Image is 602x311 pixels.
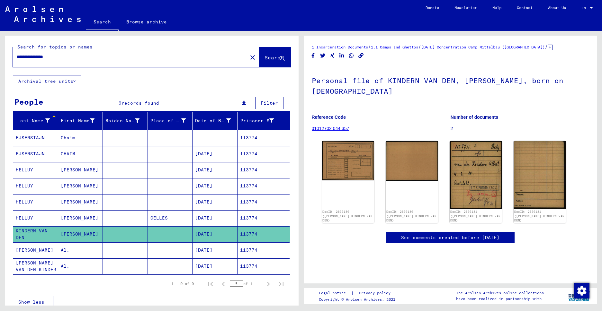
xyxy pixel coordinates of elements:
[61,117,95,124] div: First Name
[456,296,544,302] p: have been realized in partnership with
[150,117,186,124] div: Place of Birth
[238,210,290,226] mat-cell: 113774
[13,242,58,258] mat-cell: [PERSON_NAME]
[58,146,103,162] mat-cell: CHAIM
[193,112,238,130] mat-header-cell: Date of Birth
[13,178,58,194] mat-cell: HELLUY
[238,258,290,274] mat-cell: 113774
[386,141,438,181] img: 002.jpg
[322,210,373,222] a: DocID: 2630180 ([PERSON_NAME] KINDERN VAN DEN)
[195,117,231,124] div: Date of Birth
[193,162,238,178] mat-cell: [DATE]
[13,194,58,210] mat-cell: HELLUY
[61,116,103,126] div: First Name
[148,112,193,130] mat-header-cell: Place of Birth
[58,178,103,194] mat-cell: [PERSON_NAME]
[238,178,290,194] mat-cell: 113774
[103,112,148,130] mat-header-cell: Maiden Name
[240,116,282,126] div: Prisoner #
[354,290,398,297] a: Privacy policy
[193,242,238,258] mat-cell: [DATE]
[18,299,44,305] span: Show less
[312,45,368,49] a: 1 Incarceration Documents
[58,112,103,130] mat-header-cell: First Name
[567,288,591,304] img: yv_logo.png
[119,14,175,30] a: Browse archive
[13,258,58,274] mat-cell: [PERSON_NAME] VAN DEN KINDER
[217,277,230,290] button: Previous page
[249,54,256,61] mat-icon: close
[105,116,148,126] div: Maiden Name
[13,226,58,242] mat-cell: KINDERN VAN DEN
[255,97,283,109] button: Filter
[450,210,500,222] a: DocID: 2630181 ([PERSON_NAME] KINDERN VAN DEN)
[13,162,58,178] mat-cell: HELLUY
[240,117,274,124] div: Prisoner #
[193,258,238,274] mat-cell: [DATE]
[238,226,290,242] mat-cell: 113774
[581,6,589,10] span: EN
[16,116,58,126] div: Last Name
[195,116,239,126] div: Date of Birth
[368,44,371,50] span: /
[13,296,53,308] button: Show less
[5,6,81,22] img: Arolsen_neg.svg
[58,130,103,146] mat-cell: Chaim
[312,115,346,120] b: Reference Code
[238,146,290,162] mat-cell: 113774
[456,290,544,296] p: The Arolsen Archives online collections
[514,210,564,222] a: DocID: 2630181 ([PERSON_NAME] KINDERN VAN DEN)
[514,141,566,209] img: 002.jpg
[58,194,103,210] mat-cell: [PERSON_NAME]
[14,96,43,108] div: People
[319,290,351,297] a: Legal notice
[193,210,238,226] mat-cell: [DATE]
[418,44,421,50] span: /
[261,100,278,106] span: Filter
[58,258,103,274] mat-cell: Al.
[358,52,364,60] button: Copy link
[451,125,589,132] p: 2
[310,52,317,60] button: Share on Facebook
[262,277,275,290] button: Next page
[238,130,290,146] mat-cell: 113774
[13,146,58,162] mat-cell: EJSENSTAJN
[312,126,349,131] a: 01012702 044.357
[193,146,238,162] mat-cell: [DATE]
[259,47,291,67] button: Search
[58,162,103,178] mat-cell: [PERSON_NAME]
[119,100,121,106] span: 9
[312,66,589,105] h1: Personal file of KINDERN VAN DEN, [PERSON_NAME], born on [DEMOGRAPHIC_DATA]
[319,52,326,60] button: Share on Twitter
[105,117,139,124] div: Maiden Name
[58,210,103,226] mat-cell: [PERSON_NAME]
[13,130,58,146] mat-cell: EJSENSTAJN
[13,75,81,87] button: Archival tree units
[204,277,217,290] button: First page
[230,281,262,287] div: of 1
[193,178,238,194] mat-cell: [DATE]
[193,226,238,242] mat-cell: [DATE]
[421,45,545,49] a: [DATE] Concentration Camp Mittelbau ([GEOGRAPHIC_DATA])
[246,51,259,64] button: Clear
[193,194,238,210] mat-cell: [DATE]
[86,14,119,31] a: Search
[401,234,499,241] a: See comments created before [DATE]
[450,141,502,209] img: 001.jpg
[58,242,103,258] mat-cell: Al.
[322,141,374,180] img: 001.jpg
[348,52,355,60] button: Share on WhatsApp
[238,242,290,258] mat-cell: 113774
[121,100,159,106] span: records found
[16,117,50,124] div: Last Name
[171,281,194,287] div: 1 – 9 of 9
[338,52,345,60] button: Share on LinkedIn
[150,116,194,126] div: Place of Birth
[13,112,58,130] mat-header-cell: Last Name
[238,112,290,130] mat-header-cell: Prisoner #
[319,297,398,302] p: Copyright © Arolsen Archives, 2021
[329,52,336,60] button: Share on Xing
[58,226,103,242] mat-cell: [PERSON_NAME]
[238,162,290,178] mat-cell: 113774
[275,277,288,290] button: Last page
